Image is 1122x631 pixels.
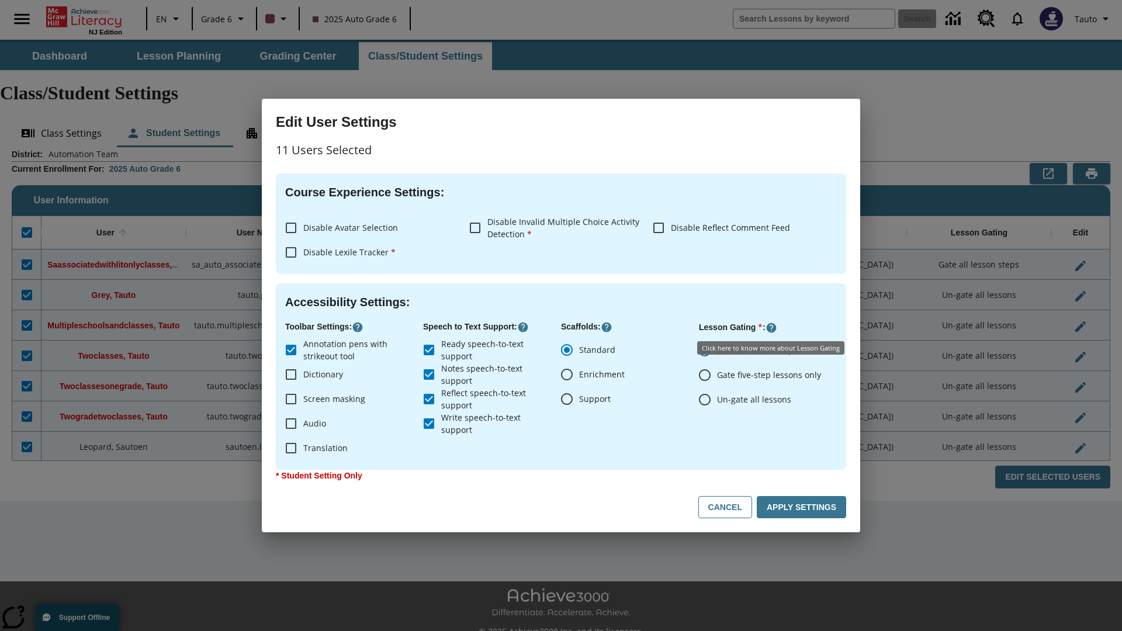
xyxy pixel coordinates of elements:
[303,393,365,405] span: Screen masking
[303,222,398,233] span: Disable Avatar Selection
[697,341,844,355] div: Click here to know more about Lesson Gating
[671,222,790,233] span: Disable Reflect Comment Feed
[352,321,363,333] button: Click here to know more about
[698,496,752,519] button: Cancel
[579,344,615,356] span: Standard
[303,417,326,429] span: Audio
[276,141,846,160] p: 11 Users Selected
[766,322,777,334] button: Click here to know more about
[303,442,348,454] span: Translation
[303,368,343,380] span: Dictionary
[487,216,639,240] span: Disable Invalid Multiple Choice Activity Detection
[561,321,699,333] p: Scaffolds :
[441,411,552,436] span: Write speech-to-text support
[303,338,414,362] span: Annotation pens with strikeout tool
[423,321,561,333] p: Speech to Text Support :
[441,362,552,387] span: Notes speech-to-text support
[285,293,837,311] h4: Accessibility Settings :
[276,470,846,482] p: * Student Setting Only
[601,321,612,333] button: Click here to know more about
[303,247,396,258] span: Disable Lexile Tracker
[441,387,552,411] span: Reflect speech-to-text support
[699,321,837,334] p: Lesson Gating :
[285,183,837,202] h4: Course Experience Settings :
[579,393,611,405] span: Support
[285,321,423,333] p: Toolbar Settings :
[717,393,791,405] span: Un-gate all lessons
[579,368,625,380] span: Enrichment
[717,369,821,381] span: Gate five-step lessons only
[441,338,552,362] span: Ready speech-to-text support
[517,321,529,333] button: Click here to know more about
[276,113,846,131] h3: Edit User Settings
[757,496,846,519] button: Apply Settings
